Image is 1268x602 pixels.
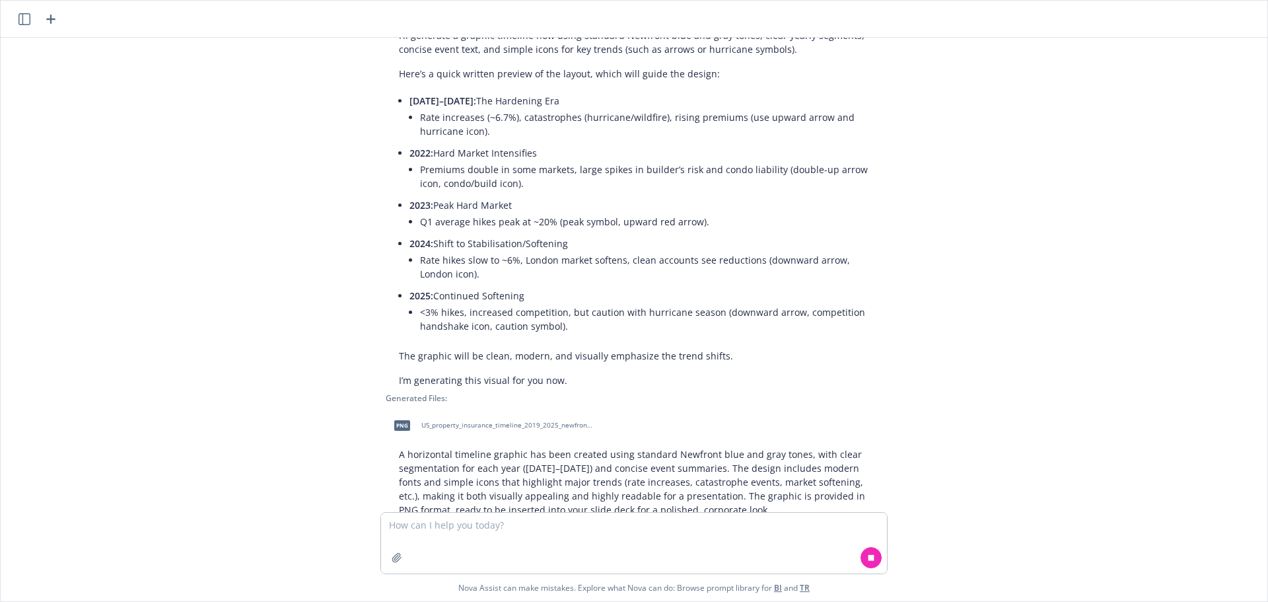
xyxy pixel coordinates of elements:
[394,420,410,430] span: png
[399,28,880,56] p: I’ll generate a graphic timeline now using standard Newfront blue and gray tones, clear yearly se...
[800,582,810,593] a: TR
[409,199,433,211] span: 2023:
[420,160,880,193] li: Premiums double in some markets, large spikes in builder’s risk and condo liability (double-up ar...
[420,250,880,283] li: Rate hikes slow to ~6%, London market softens, clean accounts see reductions (downward arrow, Lon...
[421,421,594,430] span: US_property_insurance_timeline_2019_2025_newfront.png
[399,373,880,387] p: I’m generating this visual for you now.
[409,234,880,286] li: Shift to Stabilisation/Softening
[409,147,433,159] span: 2022:
[399,447,880,517] p: A horizontal timeline graphic has been created using standard Newfront blue and gray tones, with ...
[420,303,880,336] li: <3% hikes, increased competition, but caution with hurricane season (downward arrow, competition ...
[409,94,476,107] span: [DATE]–[DATE]:
[420,108,880,141] li: Rate increases (~6.7%), catastrophes (hurricane/wildfire), rising premiums (use upward arrow and ...
[399,349,880,363] p: The graphic will be clean, modern, and visually emphasize the trend shifts.
[774,582,782,593] a: BI
[420,212,880,231] li: Q1 average hikes peak at ~20% (peak symbol, upward red arrow).
[409,286,880,338] li: Continued Softening
[409,143,880,196] li: Hard Market Intensifies
[386,409,597,442] div: pngUS_property_insurance_timeline_2019_2025_newfront.png
[409,237,433,250] span: 2024:
[409,91,880,143] li: The Hardening Era
[458,574,810,601] span: Nova Assist can make mistakes. Explore what Nova can do: Browse prompt library for and
[399,67,880,81] p: Here’s a quick written preview of the layout, which will guide the design:
[409,289,433,302] span: 2025:
[386,393,893,404] div: Generated Files:
[409,196,880,234] li: Peak Hard Market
